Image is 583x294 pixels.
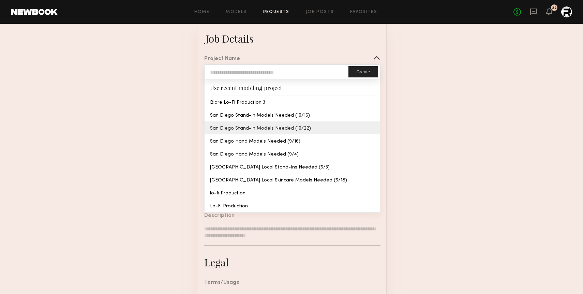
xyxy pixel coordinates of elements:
a: Job Posts [306,10,334,14]
a: Requests [263,10,289,14]
a: Favorites [350,10,377,14]
div: [GEOGRAPHIC_DATA] Local Stand-Ins Needed (6/3) [205,160,379,173]
div: Use recent modeling project [205,79,379,95]
div: [GEOGRAPHIC_DATA] Local Skincare Models Needed (6/18) [205,173,379,186]
div: lo-fi Production [205,186,379,199]
button: Create [348,66,378,77]
div: Legal [204,255,229,269]
div: San Diego Hand Models Needed (9/4) [205,147,379,160]
div: San Diego Hand Models Needed (9/16) [205,134,379,147]
div: 22 [552,6,557,10]
div: Lo-Fi Production [205,199,379,212]
div: Terms/Usage [204,280,240,285]
div: Project Name [204,56,240,62]
div: Job Details [206,32,254,45]
div: San Diego Stand-In Models Needed (10/22) [205,121,379,134]
div: Biore Lo-Fi Production 3 [205,95,379,108]
a: Home [194,10,210,14]
div: San Diego Stand-In Models Needed (10/16) [205,108,379,121]
a: Models [226,10,246,14]
div: Description [204,213,235,219]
